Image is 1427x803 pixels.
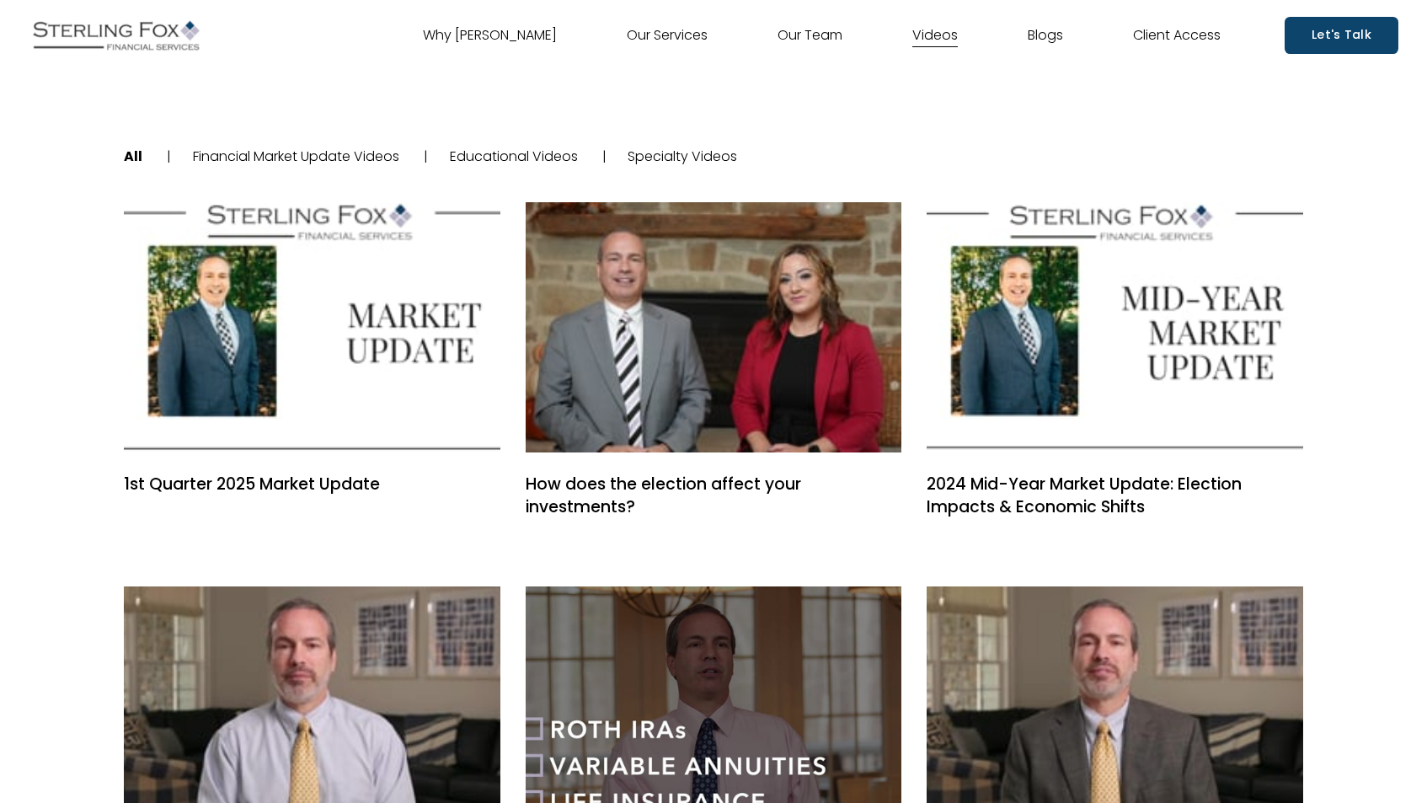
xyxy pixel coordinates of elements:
span: | [602,147,607,166]
img: Sterling Fox Financial Services [29,14,204,56]
a: Financial Market Update Videos [193,147,399,166]
a: 2024 Mid-Year Market Update: Election Impacts & Economic Shifts [927,474,1303,519]
a: 1st Quarter 2025 Market Update [124,202,500,453]
a: Why [PERSON_NAME] [423,22,557,49]
a: Educational Videos [450,147,578,166]
a: Specialty Videos [628,147,737,166]
a: All [124,147,142,166]
a: How does the election affect your investments? [526,474,902,519]
a: Our Services [627,22,708,49]
a: Videos [912,22,958,49]
span: | [167,147,171,166]
a: Our Team [778,22,842,49]
span: | [424,147,428,166]
a: How does the election affect your investments? [526,202,902,453]
a: Client Access [1133,22,1221,49]
a: 2024 Mid-Year Market Update: Election Impacts & Economic Shifts [927,202,1303,453]
nav: categories [124,99,1303,215]
a: Blogs [1028,22,1063,49]
a: 1st Quarter 2025 Market Update [124,474,500,496]
a: Let's Talk [1285,17,1398,53]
